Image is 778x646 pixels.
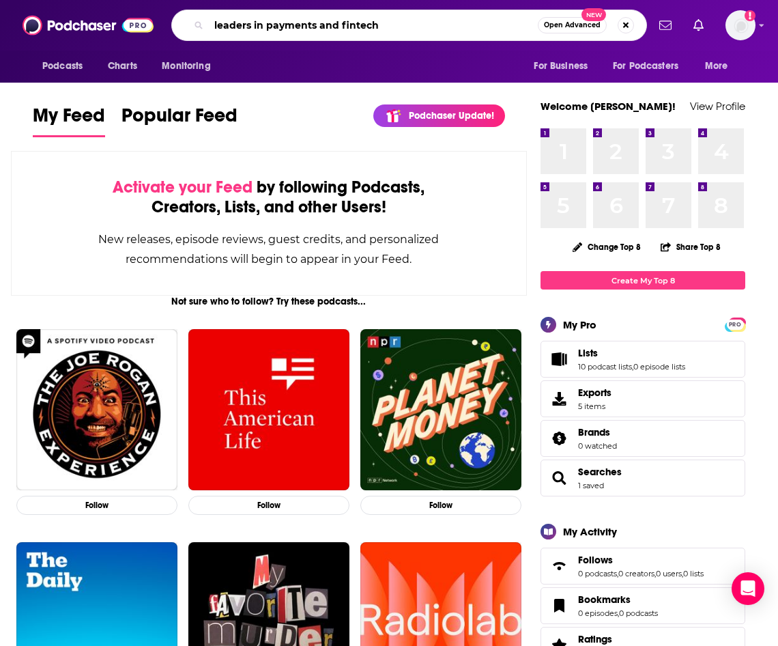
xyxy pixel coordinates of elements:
div: Open Intercom Messenger [732,572,764,605]
a: Show notifications dropdown [688,14,709,37]
span: More [705,57,728,76]
span: PRO [727,320,743,330]
span: Popular Feed [121,104,237,135]
button: Follow [16,496,177,516]
span: For Podcasters [613,57,678,76]
a: Ratings [578,633,658,645]
span: Bookmarks [578,593,631,606]
img: User Profile [725,10,755,40]
button: Follow [188,496,349,516]
a: 0 episodes [578,608,618,618]
a: Lists [578,347,685,359]
div: Search podcasts, credits, & more... [171,10,647,41]
span: Exports [545,389,573,408]
button: Follow [360,496,521,516]
button: Open AdvancedNew [538,17,607,33]
a: Create My Top 8 [541,271,745,290]
span: Lists [578,347,598,359]
a: 0 creators [618,569,654,578]
button: Change Top 8 [564,238,649,255]
img: Podchaser - Follow, Share and Rate Podcasts [23,12,154,38]
span: Lists [541,341,745,378]
div: My Pro [563,318,596,331]
span: Open Advanced [544,22,601,29]
span: Exports [578,387,611,399]
div: by following Podcasts, Creators, Lists, and other Users! [80,178,458,217]
button: Show profile menu [725,10,755,40]
span: , [682,569,683,578]
span: Monitoring [162,57,210,76]
span: Activate your Feed [113,177,253,197]
div: My Activity [563,525,617,538]
a: Show notifications dropdown [654,14,677,37]
a: 0 podcasts [578,569,617,578]
span: Searches [541,460,745,496]
span: Charts [108,57,137,76]
a: Welcome [PERSON_NAME]! [541,100,676,113]
button: open menu [33,53,100,79]
a: 0 podcasts [619,608,658,618]
img: This American Life [188,329,349,490]
a: Charts [99,53,145,79]
span: Logged in as nshort92 [725,10,755,40]
p: Podchaser Update! [409,110,494,122]
span: , [632,362,633,371]
button: open menu [152,53,228,79]
button: open menu [695,53,745,79]
span: , [654,569,656,578]
a: 0 lists [683,569,704,578]
span: Follows [578,554,613,566]
span: My Feed [33,104,105,135]
a: Brands [545,429,573,448]
a: Bookmarks [545,596,573,615]
a: Bookmarks [578,593,658,606]
span: New [581,8,606,21]
span: , [617,569,618,578]
button: Share Top 8 [660,234,721,260]
a: 0 users [656,569,682,578]
a: My Feed [33,104,105,137]
a: Brands [578,426,617,438]
span: , [618,608,619,618]
span: Brands [541,420,745,457]
a: Follows [545,557,573,576]
input: Search podcasts, credits, & more... [209,14,538,36]
a: 0 watched [578,441,617,451]
span: Ratings [578,633,612,645]
img: Planet Money [360,329,521,490]
a: Exports [541,380,745,417]
a: 10 podcast lists [578,362,632,371]
div: Not sure who to follow? Try these podcasts... [11,296,527,307]
a: 0 episode lists [633,362,685,371]
a: 1 saved [578,481,604,490]
span: Bookmarks [541,587,745,624]
button: open menu [524,53,605,79]
span: Brands [578,426,610,438]
a: Lists [545,350,573,369]
a: Popular Feed [121,104,237,137]
a: View Profile [690,100,745,113]
a: Searches [578,466,622,478]
span: Follows [541,548,745,585]
span: Podcasts [42,57,83,76]
a: Follows [578,554,704,566]
button: open menu [604,53,698,79]
div: New releases, episode reviews, guest credits, and personalized recommendations will begin to appe... [80,229,458,269]
span: For Business [534,57,588,76]
a: PRO [727,319,743,329]
img: The Joe Rogan Experience [16,329,177,490]
svg: Add a profile image [745,10,755,21]
a: Searches [545,468,573,488]
span: 5 items [578,402,611,411]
